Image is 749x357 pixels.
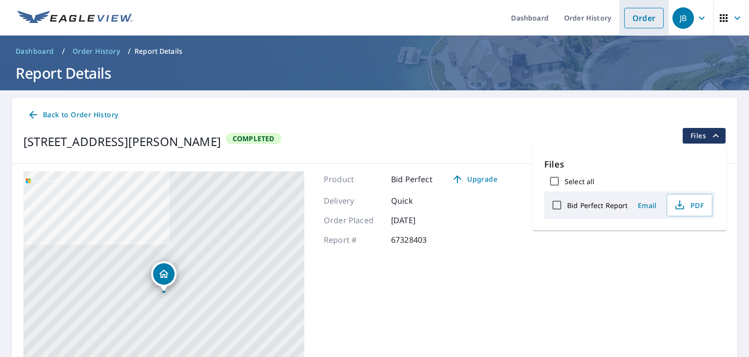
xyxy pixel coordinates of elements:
[69,43,124,59] a: Order History
[450,173,499,185] span: Upgrade
[391,173,433,185] p: Bid Perfect
[324,214,382,226] p: Order Placed
[27,109,118,121] span: Back to Order History
[667,194,712,216] button: PDF
[324,234,382,246] p: Report #
[544,158,715,171] p: Files
[227,134,280,143] span: Completed
[324,195,382,207] p: Delivery
[23,106,122,124] a: Back to Order History
[391,234,450,246] p: 67328403
[631,198,663,213] button: Email
[12,43,58,59] a: Dashboard
[135,46,182,56] p: Report Details
[682,128,726,144] button: filesDropdownBtn-67328403
[16,46,54,56] span: Dashboard
[18,11,133,25] img: EV Logo
[690,130,722,142] span: Files
[23,133,221,150] div: [STREET_ADDRESS][PERSON_NAME]
[635,201,659,210] span: Email
[672,7,694,29] div: JB
[128,45,131,57] li: /
[444,171,505,187] a: Upgrade
[151,261,177,292] div: Dropped pin, building 1, Residential property, 4581 Kelsey Ave Adrian, MI 49221
[62,45,65,57] li: /
[567,201,628,210] label: Bid Perfect Report
[673,199,704,211] span: PDF
[12,63,737,83] h1: Report Details
[73,46,120,56] span: Order History
[324,173,382,185] p: Product
[12,43,737,59] nav: breadcrumb
[391,214,450,226] p: [DATE]
[391,195,450,207] p: Quick
[565,177,594,186] label: Select all
[624,8,664,28] a: Order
